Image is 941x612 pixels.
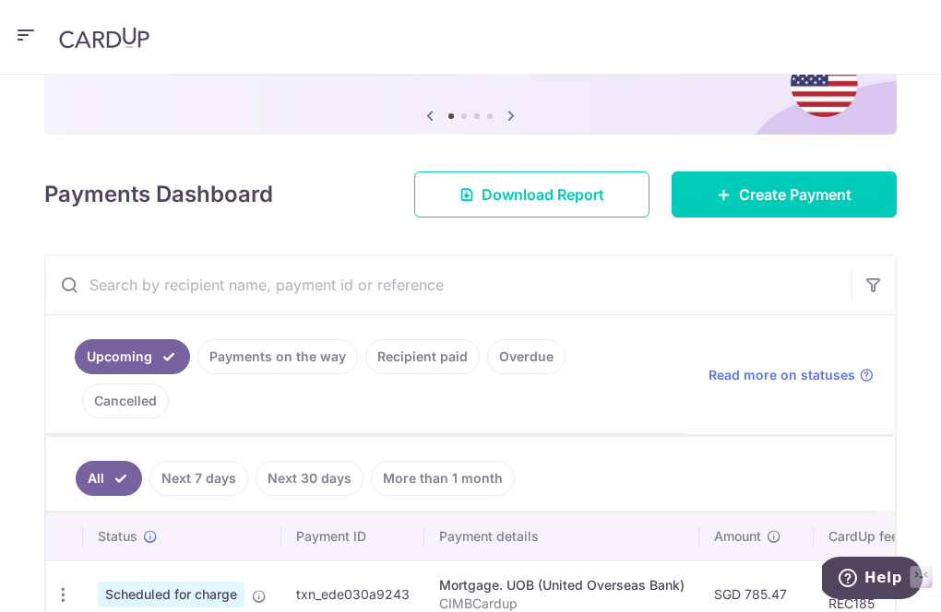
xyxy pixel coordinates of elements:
a: More than 1 month [371,461,515,496]
iframe: Opens a widget where you can find more information [822,557,923,603]
div: Mortgage. UOB (United Overseas Bank) [439,576,685,594]
a: Download Report [414,171,649,218]
img: CardUp [59,27,149,49]
span: CardUp fee [828,527,899,546]
span: Create Payment [739,183,852,206]
h4: Payments Dashboard [44,178,273,211]
a: All [76,461,142,496]
span: Read more on statuses [709,366,855,384]
span: Amount [714,527,761,546]
th: Payment details [424,512,699,560]
span: Status [98,527,137,546]
span: Scheduled for charge [98,582,244,607]
a: Cancelled [82,383,169,418]
a: Recipient paid [365,339,480,374]
th: Payment ID [281,512,424,560]
input: Search by recipient name, payment id or reference [45,255,852,314]
a: Next 7 days [149,461,248,496]
a: Payments on the way [197,339,358,374]
a: Create Payment [672,171,897,218]
a: Overdue [487,339,566,374]
a: Read more on statuses [709,366,874,384]
span: Download Report [482,183,604,206]
a: Upcoming [75,339,190,374]
a: Next 30 days [256,461,363,496]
